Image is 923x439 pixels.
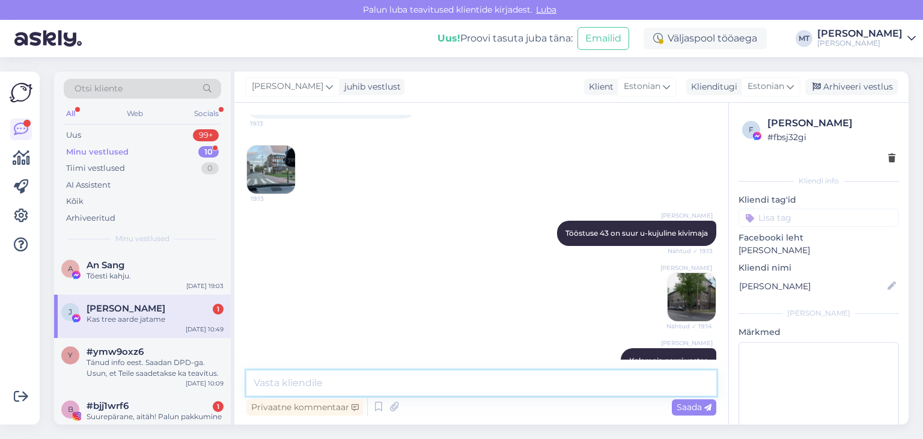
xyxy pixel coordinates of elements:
[817,29,903,38] div: [PERSON_NAME]
[677,402,711,413] span: Saada
[87,357,224,379] div: Tänud info eest. Saadan DPD-ga. Usun, et Teile saadetakse ka teavitus.
[739,209,899,227] input: Lisa tag
[624,80,660,93] span: Estonian
[629,356,708,365] span: Kalamaja pargi vastas
[805,79,898,95] div: Arhiveeri vestlus
[817,38,903,48] div: [PERSON_NAME]
[686,81,737,93] div: Klienditugi
[213,401,224,412] div: 1
[739,326,899,339] p: Märkmed
[748,80,784,93] span: Estonian
[87,346,144,357] span: #ymw9oxz6
[767,116,895,130] div: [PERSON_NAME]
[213,304,224,315] div: 1
[87,260,124,271] span: An Sang
[340,81,401,93] div: juhib vestlust
[115,233,169,244] span: Minu vestlused
[66,162,125,174] div: Tiimi vestlused
[739,194,899,206] p: Kliendi tag'id
[66,212,115,224] div: Arhiveeritud
[87,314,224,325] div: Kas tree aarde jatame
[668,247,713,256] span: Nähtud ✓ 19:13
[532,4,560,15] span: Luba
[201,162,219,174] div: 0
[661,339,713,348] span: [PERSON_NAME]
[192,106,221,121] div: Socials
[87,271,224,281] div: Tõesti kahju.
[10,81,32,104] img: Askly Logo
[739,262,899,274] p: Kliendi nimi
[437,32,460,44] b: Uus!
[739,244,899,257] p: [PERSON_NAME]
[87,401,129,411] span: #bjj1wrf6
[75,82,123,95] span: Otsi kliente
[661,211,713,220] span: [PERSON_NAME]
[584,81,614,93] div: Klient
[739,232,899,244] p: Facebooki leht
[577,27,629,50] button: Emailid
[250,119,295,128] span: 19:13
[660,263,712,272] span: [PERSON_NAME]
[87,303,165,314] span: Jane Kodar
[644,28,767,49] div: Väljaspool tööaega
[666,322,712,331] span: Nähtud ✓ 19:14
[817,29,916,48] a: [PERSON_NAME][PERSON_NAME]
[198,146,219,158] div: 10
[186,325,224,334] div: [DATE] 10:49
[251,194,296,203] span: 19:13
[246,399,364,416] div: Privaatne kommentaar
[767,130,895,144] div: # fbsj32gi
[69,307,72,316] span: J
[668,273,716,321] img: Attachment
[186,379,224,388] div: [DATE] 10:09
[68,405,73,414] span: b
[64,106,78,121] div: All
[739,176,899,186] div: Kliendi info
[66,146,129,158] div: Minu vestlused
[565,229,708,238] span: Tööstuse 43 on suur u-kujuline kivimaja
[68,351,73,360] span: y
[247,146,295,194] img: Attachment
[739,308,899,319] div: [PERSON_NAME]
[66,129,81,141] div: Uus
[87,411,224,433] div: Suurepärane, aitäh! Palun pakkumine saata [EMAIL_ADDRESS][DOMAIN_NAME] Värvilist sügist!
[66,179,111,191] div: AI Assistent
[252,80,323,93] span: [PERSON_NAME]
[68,264,73,273] span: A
[193,129,219,141] div: 99+
[124,106,145,121] div: Web
[66,195,84,207] div: Kõik
[186,281,224,290] div: [DATE] 19:03
[739,280,885,293] input: Lisa nimi
[749,125,754,134] span: f
[796,30,812,47] div: MT
[437,31,573,46] div: Proovi tasuta juba täna:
